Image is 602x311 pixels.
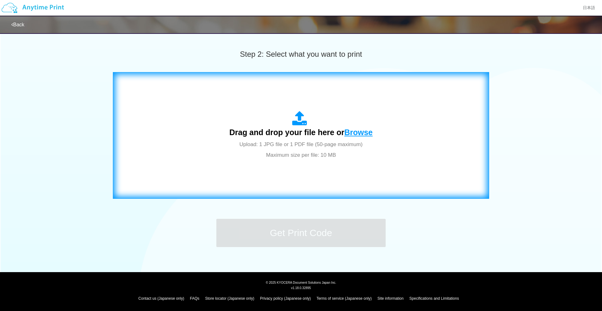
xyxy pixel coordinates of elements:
a: Back [11,22,24,27]
a: Terms of service (Japanese only) [316,296,372,301]
span: Upload: 1 JPG file or 1 PDF file (50-page maximum) Maximum size per file: 10 MB [239,141,362,158]
button: Get Print Code [216,219,386,247]
span: Drag and drop your file here or [229,128,372,137]
a: Specifications and Limitations [409,296,459,301]
span: © 2025 KYOCERA Document Solutions Japan Inc. [266,280,336,284]
span: Browse [344,128,372,137]
a: Privacy policy (Japanese only) [260,296,311,301]
a: Contact us (Japanese only) [138,296,184,301]
a: Store locator (Japanese only) [205,296,254,301]
span: v1.18.0.32895 [291,286,311,290]
a: Site information [378,296,404,301]
a: FAQs [190,296,199,301]
span: Step 2: Select what you want to print [240,50,362,58]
